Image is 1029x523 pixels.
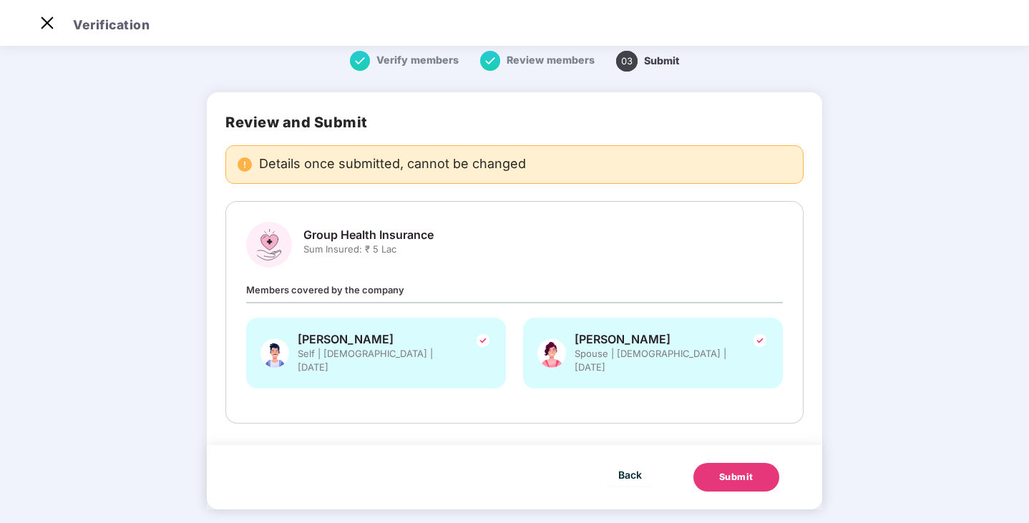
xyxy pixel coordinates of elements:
span: Members covered by the company [246,284,404,295]
span: Group Health Insurance [303,228,434,243]
span: Self | [DEMOGRAPHIC_DATA] | [DATE] [298,347,455,374]
div: Submit [719,470,754,484]
img: svg+xml;base64,PHN2ZyB4bWxucz0iaHR0cDovL3d3dy53My5vcmcvMjAwMC9zdmciIHdpZHRoPSIxNiIgaGVpZ2h0PSIxNi... [480,51,500,71]
img: svg+xml;base64,PHN2ZyB4bWxucz0iaHR0cDovL3d3dy53My5vcmcvMjAwMC9zdmciIHhtbG5zOnhsaW5rPSJodHRwOi8vd3... [537,332,566,374]
img: svg+xml;base64,PHN2ZyBpZD0iU3BvdXNlX01hbGUiIHhtbG5zPSJodHRwOi8vd3d3LnczLm9yZy8yMDAwL3N2ZyIgeG1sbn... [260,332,289,374]
span: Back [618,466,642,484]
span: Review members [507,54,595,66]
span: Spouse | [DEMOGRAPHIC_DATA] | [DATE] [575,347,732,374]
span: Details once submitted, cannot be changed [259,157,526,172]
button: Submit [693,463,779,492]
img: svg+xml;base64,PHN2ZyBpZD0iR3JvdXBfSGVhbHRoX0luc3VyYW5jZSIgZGF0YS1uYW1lPSJHcm91cCBIZWFsdGggSW5zdX... [246,222,292,268]
span: [PERSON_NAME] [575,332,732,347]
img: svg+xml;base64,PHN2ZyB4bWxucz0iaHR0cDovL3d3dy53My5vcmcvMjAwMC9zdmciIHdpZHRoPSIxNiIgaGVpZ2h0PSIxNi... [350,51,370,71]
img: svg+xml;base64,PHN2ZyBpZD0iVGljay0yNHgyNCIgeG1sbnM9Imh0dHA6Ly93d3cudzMub3JnLzIwMDAvc3ZnIiB3aWR0aD... [474,332,492,349]
img: svg+xml;base64,PHN2ZyBpZD0iRGFuZ2VyX2FsZXJ0IiBkYXRhLW5hbWU9IkRhbmdlciBhbGVydCIgeG1sbnM9Imh0dHA6Ly... [238,157,252,172]
button: Back [608,463,653,486]
img: svg+xml;base64,PHN2ZyBpZD0iVGljay0yNHgyNCIgeG1sbnM9Imh0dHA6Ly93d3cudzMub3JnLzIwMDAvc3ZnIiB3aWR0aD... [751,332,769,349]
span: Sum Insured: ₹ 5 Lac [303,243,434,256]
span: Verify members [376,54,459,66]
span: 03 [616,51,638,72]
h2: Review and Submit [225,114,804,131]
span: Submit [644,54,679,67]
span: [PERSON_NAME] [298,332,455,347]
